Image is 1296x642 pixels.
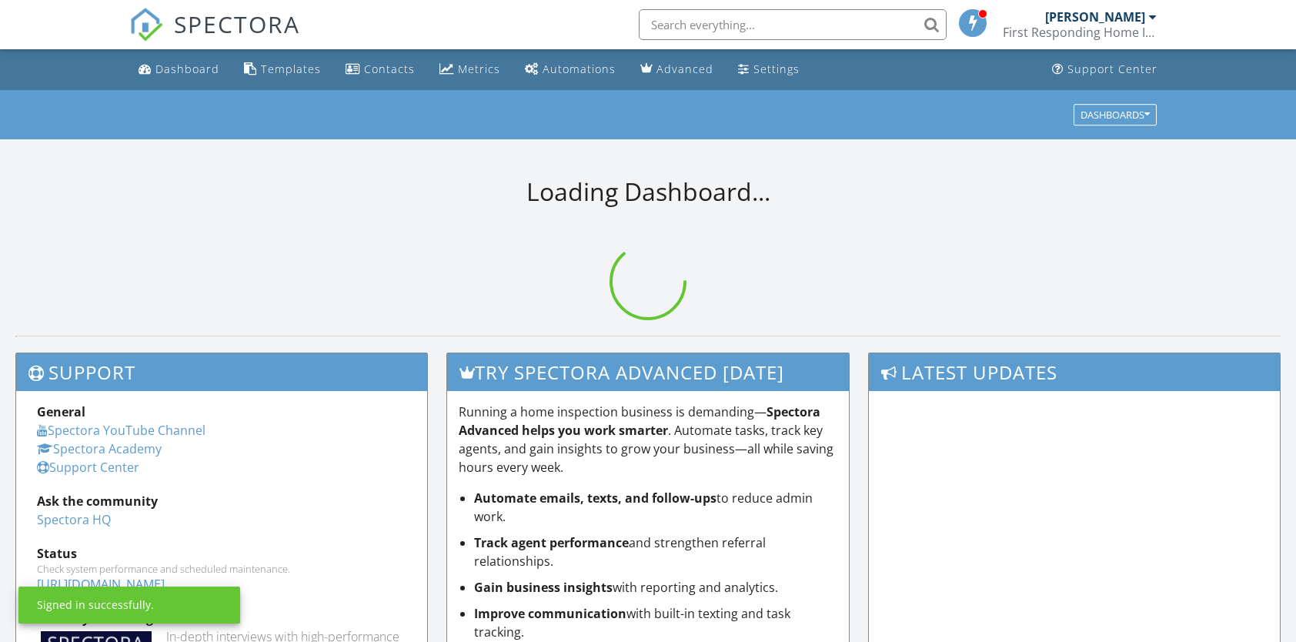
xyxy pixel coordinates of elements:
li: and strengthen referral relationships. [474,533,837,570]
a: Contacts [339,55,421,84]
h3: Try spectora advanced [DATE] [447,353,849,391]
h3: Latest Updates [869,353,1280,391]
div: Dashboard [155,62,219,76]
a: Support Center [37,459,139,476]
a: SPECTORA [129,21,300,53]
div: Check system performance and scheduled maintenance. [37,563,406,575]
strong: General [37,403,85,420]
a: [URL][DOMAIN_NAME] [37,576,165,593]
div: Status [37,544,406,563]
a: Support Center [1046,55,1164,84]
div: First Responding Home Inspections [1003,25,1157,40]
a: Advanced [634,55,720,84]
a: Spectora YouTube Channel [37,422,205,439]
strong: Automate emails, texts, and follow-ups [474,490,716,507]
a: Settings [732,55,806,84]
div: Templates [261,62,321,76]
div: Settings [753,62,800,76]
div: Signed in successfully. [37,597,154,613]
a: Automations (Basic) [519,55,622,84]
strong: Spectora Advanced helps you work smarter [459,403,820,439]
div: [PERSON_NAME] [1045,9,1145,25]
a: Templates [238,55,327,84]
div: Automations [543,62,616,76]
strong: Improve communication [474,605,626,622]
div: Advanced [656,62,713,76]
div: Metrics [458,62,500,76]
p: Running a home inspection business is demanding— . Automate tasks, track key agents, and gain ins... [459,403,837,476]
strong: Track agent performance [474,534,629,551]
h3: Support [16,353,427,391]
img: The Best Home Inspection Software - Spectora [129,8,163,42]
a: Dashboard [132,55,225,84]
div: Contacts [364,62,415,76]
strong: Gain business insights [474,579,613,596]
div: Ask the community [37,492,406,510]
li: to reduce admin work. [474,489,837,526]
li: with reporting and analytics. [474,578,837,597]
a: Spectora HQ [37,511,111,528]
div: Support Center [1067,62,1157,76]
span: SPECTORA [174,8,300,40]
a: Spectora Academy [37,440,162,457]
li: with built-in texting and task tracking. [474,604,837,641]
input: Search everything... [639,9,947,40]
button: Dashboards [1074,104,1157,125]
a: Metrics [433,55,506,84]
div: Dashboards [1081,109,1150,120]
